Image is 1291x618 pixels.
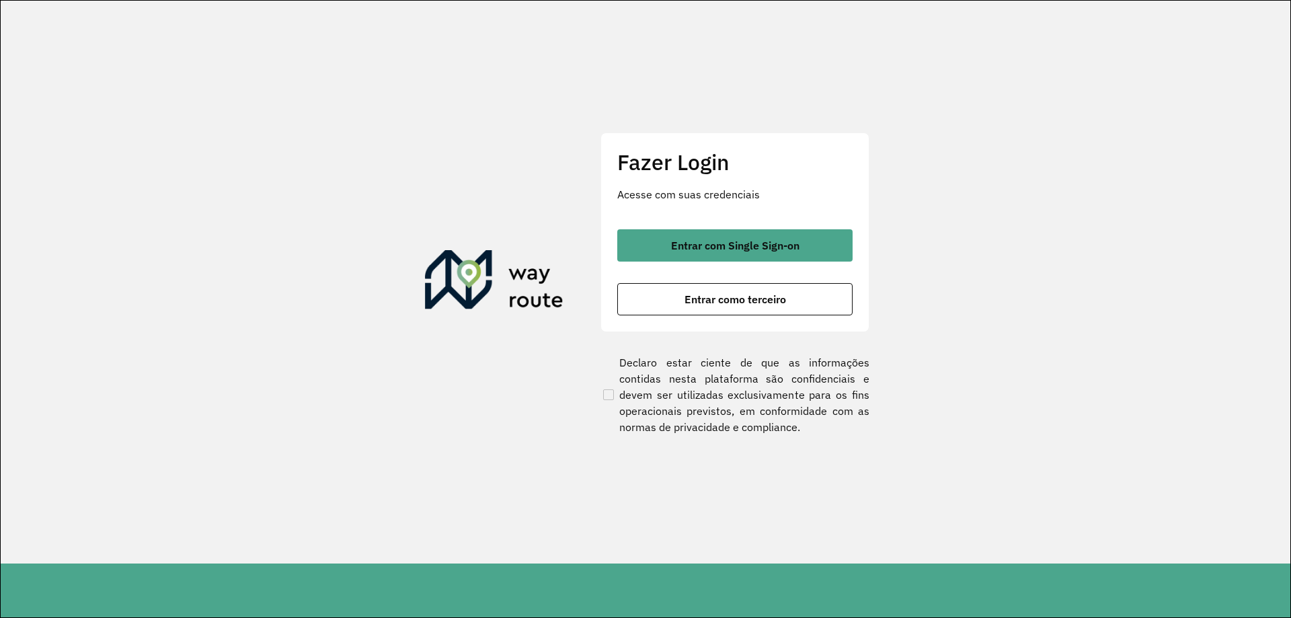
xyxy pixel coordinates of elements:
h2: Fazer Login [617,149,853,175]
span: Entrar com Single Sign-on [671,240,799,251]
button: button [617,283,853,315]
label: Declaro estar ciente de que as informações contidas nesta plataforma são confidenciais e devem se... [600,354,869,435]
span: Entrar como terceiro [684,294,786,305]
button: button [617,229,853,262]
img: Roteirizador AmbevTech [425,250,563,315]
p: Acesse com suas credenciais [617,186,853,202]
